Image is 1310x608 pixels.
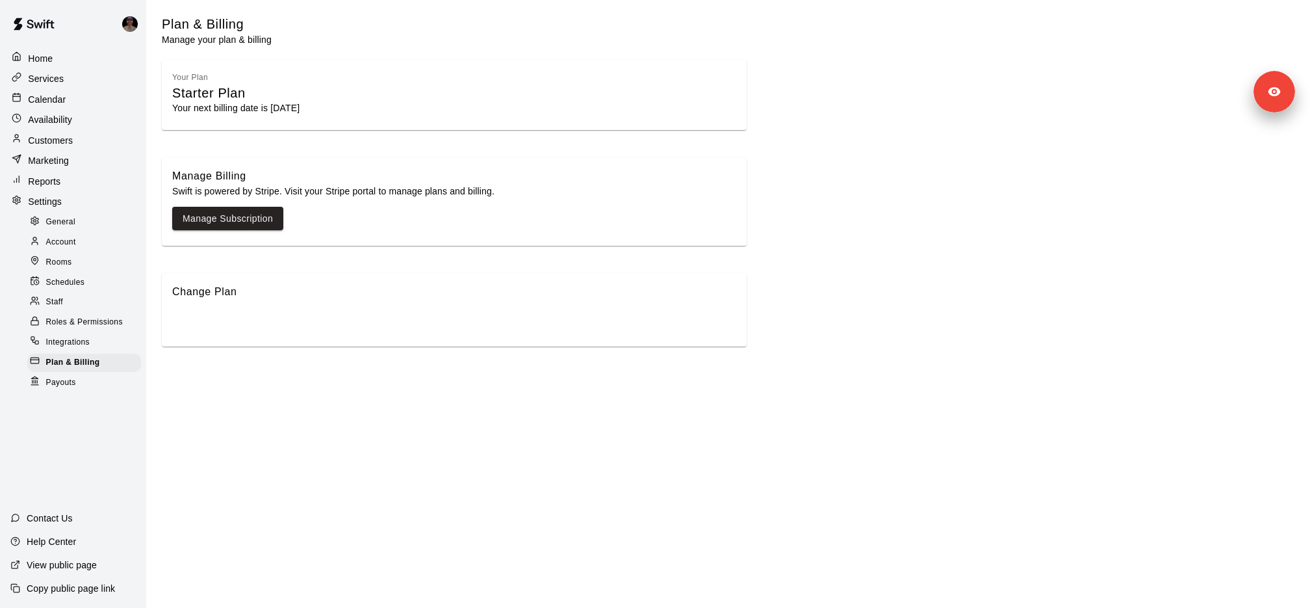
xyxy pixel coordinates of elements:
p: Manage your plan & billing [162,33,272,46]
a: Staff [27,293,146,313]
a: Account [27,233,146,253]
div: Change Plan [172,284,736,300]
p: Help Center [27,535,76,548]
a: Settings [9,192,137,211]
a: Roles & Permissions [27,313,146,333]
div: Starter Plan [172,85,736,102]
p: Copy public page link [27,582,115,595]
div: Rooms [27,254,141,272]
span: Rooms [46,256,72,269]
div: Schedules [27,274,141,292]
a: Rooms [27,252,146,272]
a: Services [9,70,137,88]
p: Settings [28,195,62,208]
a: Customers [9,131,137,150]
div: Staff [27,293,141,311]
p: Marketing [28,154,69,167]
p: Your next billing date is [DATE] [172,101,736,114]
span: General [46,216,76,229]
a: Schedules [27,272,146,293]
p: Services [28,72,64,85]
p: Availability [28,113,72,126]
a: Calendar [9,90,137,109]
p: View public page [27,559,97,572]
p: Swift is powered by Stripe. Visit your Stripe portal to manage plans and billing. [172,185,736,198]
p: Reports [28,175,60,188]
span: Staff [46,296,63,309]
span: Roles & Permissions [46,316,123,329]
span: Plan & Billing [46,356,100,369]
button: Manage Subscription [172,207,283,231]
a: Availability [9,111,137,129]
div: Account [27,233,141,252]
span: Schedules [46,276,85,289]
a: Integrations [27,333,146,353]
div: General [27,213,141,231]
div: Roles & Permissions [27,313,141,332]
div: Manage Billing [172,168,736,185]
div: Plan & Billing [27,354,141,372]
a: Manage Subscription [183,211,273,227]
p: Customers [28,134,73,147]
h5: Plan & Billing [162,16,272,33]
a: Reports [9,172,137,191]
div: Allen Quinney [120,11,146,37]
span: Integrations [46,336,90,349]
img: Allen Quinney [122,16,138,32]
div: Payouts [27,373,141,391]
div: Integrations [27,334,141,352]
a: General [27,213,146,233]
p: Contact Us [27,512,73,525]
p: Home [28,52,53,65]
span: Payouts [46,377,76,390]
a: Payouts [27,373,146,393]
span: Account [46,236,76,249]
a: Plan & Billing [27,352,146,373]
a: Marketing [9,151,137,170]
a: Home [9,49,137,68]
p: Calendar [28,93,66,106]
span: Your Plan [172,73,208,82]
